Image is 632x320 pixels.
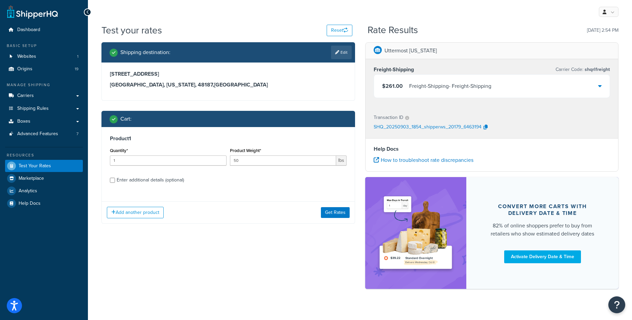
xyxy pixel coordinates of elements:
[368,25,418,35] h2: Rate Results
[120,49,170,55] h2: Shipping destination :
[483,203,602,217] div: Convert more carts with delivery date & time
[483,222,602,238] div: 82% of online shoppers prefer to buy from retailers who show estimated delivery dates
[587,26,618,35] p: [DATE] 2:54 PM
[5,82,83,88] div: Manage Shipping
[608,296,625,313] button: Open Resource Center
[17,27,40,33] span: Dashboard
[110,178,115,183] input: Enter additional details (optional)
[107,207,164,218] button: Add another product
[5,172,83,184] a: Marketplace
[409,81,491,91] div: Freight-Shipping - Freight-Shipping
[19,163,51,169] span: Test Your Rates
[374,145,610,153] h4: Help Docs
[230,148,261,153] label: Product Weight*
[331,46,352,59] a: Edit
[110,81,347,88] h3: [GEOGRAPHIC_DATA], [US_STATE], 48187 , [GEOGRAPHIC_DATA]
[17,119,30,124] span: Boxes
[5,128,83,140] a: Advanced Features7
[382,82,403,90] span: $261.00
[374,156,473,164] a: How to troubleshoot rate discrepancies
[17,93,34,99] span: Carriers
[321,207,350,218] button: Get Rates
[17,131,58,137] span: Advanced Features
[77,54,78,59] span: 1
[5,63,83,75] li: Origins
[374,113,403,122] p: Transaction ID
[19,176,44,181] span: Marketplace
[5,102,83,115] a: Shipping Rules
[374,66,414,73] h3: Freight-Shipping
[336,155,347,166] span: lbs
[19,201,41,206] span: Help Docs
[5,43,83,49] div: Basic Setup
[5,90,83,102] a: Carriers
[556,65,610,74] p: Carrier Code:
[504,250,581,263] a: Activate Delivery Date & Time
[5,24,83,36] a: Dashboard
[5,197,83,210] a: Help Docs
[5,128,83,140] li: Advanced Features
[374,122,482,132] p: SHQ_20250903_1854_shipperws_20179_6463194
[17,66,32,72] span: Origins
[17,106,49,112] span: Shipping Rules
[327,25,352,36] button: Reset
[117,175,184,185] div: Enter additional details (optional)
[110,71,347,77] h3: [STREET_ADDRESS]
[5,115,83,128] a: Boxes
[75,66,78,72] span: 19
[110,155,227,166] input: 0.0
[110,135,347,142] h3: Product 1
[375,187,457,279] img: feature-image-ddt-36eae7f7280da8017bfb280eaccd9c446f90b1fe08728e4019434db127062ab4.png
[110,148,128,153] label: Quantity*
[76,131,78,137] span: 7
[583,66,610,73] span: shqrlfreight
[5,50,83,63] a: Websites1
[17,54,36,59] span: Websites
[230,155,336,166] input: 0.00
[5,160,83,172] a: Test Your Rates
[5,63,83,75] a: Origins19
[384,46,437,55] p: Uttermost [US_STATE]
[120,116,132,122] h2: Cart :
[5,185,83,197] a: Analytics
[101,24,162,37] h1: Test your rates
[19,188,37,194] span: Analytics
[5,50,83,63] li: Websites
[5,152,83,158] div: Resources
